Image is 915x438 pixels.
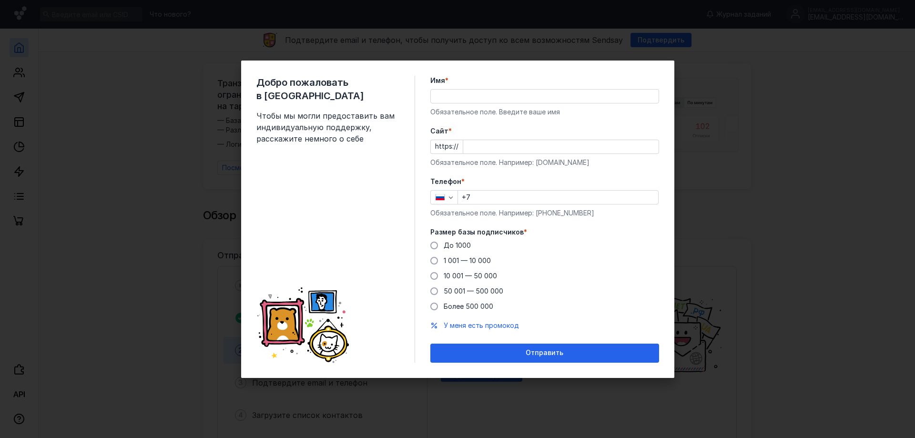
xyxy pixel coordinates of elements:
span: Чтобы мы могли предоставить вам индивидуальную поддержку, расскажите немного о себе [256,110,399,144]
span: До 1000 [444,241,471,249]
span: Добро пожаловать в [GEOGRAPHIC_DATA] [256,76,399,102]
button: У меня есть промокод [444,321,519,330]
span: Телефон [430,177,461,186]
div: Обязательное поле. Например: [PHONE_NUMBER] [430,208,659,218]
span: 1 001 — 10 000 [444,256,491,265]
span: Более 500 000 [444,302,493,310]
span: 50 001 — 500 000 [444,287,503,295]
span: Размер базы подписчиков [430,227,524,237]
button: Отправить [430,344,659,363]
span: У меня есть промокод [444,321,519,329]
div: Обязательное поле. Например: [DOMAIN_NAME] [430,158,659,167]
span: Cайт [430,126,448,136]
span: Имя [430,76,445,85]
span: 10 001 — 50 000 [444,272,497,280]
span: Отправить [526,349,563,357]
div: Обязательное поле. Введите ваше имя [430,107,659,117]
